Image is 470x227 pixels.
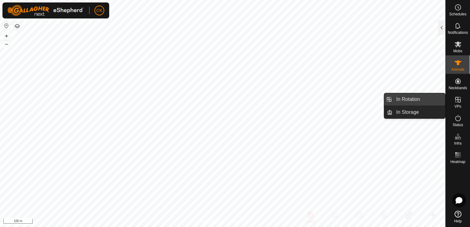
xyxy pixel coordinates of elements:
[96,7,102,14] span: CK
[450,160,465,164] span: Heatmap
[452,123,463,127] span: Status
[454,141,461,145] span: Infra
[396,109,419,116] span: In Storage
[3,40,10,48] button: –
[384,106,445,118] li: In Storage
[7,5,84,16] img: Gallagher Logo
[446,208,470,225] a: Help
[3,32,10,40] button: +
[453,49,462,53] span: Mobs
[392,106,445,118] a: In Storage
[454,219,462,223] span: Help
[449,12,466,16] span: Schedules
[448,31,468,34] span: Notifications
[229,219,247,225] a: Contact Us
[392,93,445,106] a: In Rotation
[448,86,467,90] span: Neckbands
[3,22,10,30] button: Reset Map
[451,68,464,71] span: Animals
[198,219,221,225] a: Privacy Policy
[384,93,445,106] li: In Rotation
[396,96,420,103] span: In Rotation
[14,22,21,30] button: Map Layers
[454,105,461,108] span: VPs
